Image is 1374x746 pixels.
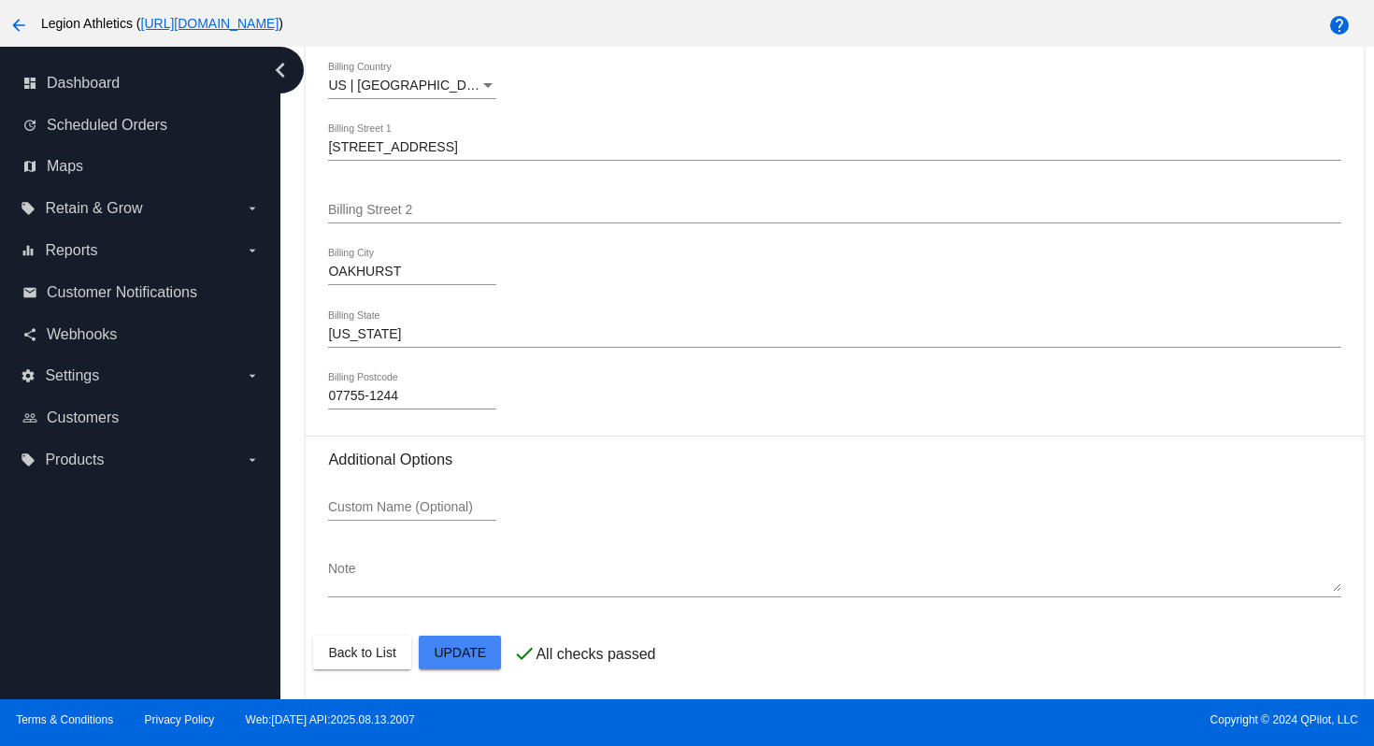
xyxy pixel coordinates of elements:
i: arrow_drop_down [245,243,260,258]
span: Back to List [328,645,395,660]
mat-icon: check [513,642,536,665]
span: Retain & Grow [45,200,142,217]
input: Billing City [328,265,496,280]
a: update Scheduled Orders [22,110,260,140]
i: update [22,118,37,133]
input: Billing Street 2 [328,203,1340,218]
i: arrow_drop_down [245,368,260,383]
span: Webhooks [47,326,117,343]
input: Billing Street 1 [328,140,1340,155]
span: Settings [45,367,99,384]
i: email [22,285,37,300]
i: settings [21,368,36,383]
span: Scheduled Orders [47,117,167,134]
a: Privacy Policy [145,713,215,726]
i: people_outline [22,410,37,425]
i: local_offer [21,452,36,467]
a: map Maps [22,151,260,181]
span: Maps [47,158,83,175]
input: Billing Postcode [328,389,496,404]
mat-select: Billing Country [328,79,496,93]
span: Dashboard [47,75,120,92]
a: email Customer Notifications [22,278,260,308]
span: Update [434,645,486,660]
a: dashboard Dashboard [22,68,260,98]
i: arrow_drop_down [245,201,260,216]
span: Products [45,452,104,468]
span: Copyright © 2024 QPilot, LLC [703,713,1358,726]
i: map [22,159,37,174]
span: Reports [45,242,97,259]
i: local_offer [21,201,36,216]
a: Terms & Conditions [16,713,113,726]
h3: Additional Options [328,451,1340,468]
span: Customer Notifications [47,284,197,301]
a: people_outline Customers [22,403,260,433]
input: Billing State [328,327,1340,342]
a: [URL][DOMAIN_NAME] [141,16,279,31]
button: Back to List [313,636,410,669]
i: chevron_left [265,55,295,85]
span: US | [GEOGRAPHIC_DATA] [328,78,494,93]
i: share [22,327,37,342]
i: dashboard [22,76,37,91]
i: arrow_drop_down [245,452,260,467]
a: share Webhooks [22,320,260,350]
input: Custom Name (Optional) [328,500,496,515]
span: Legion Athletics ( ) [41,16,283,31]
i: equalizer [21,243,36,258]
mat-icon: help [1328,14,1351,36]
p: All checks passed [536,646,655,663]
button: Update [419,636,501,669]
mat-icon: arrow_back [7,14,30,36]
a: Web:[DATE] API:2025.08.13.2007 [246,713,415,726]
span: Customers [47,409,119,426]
